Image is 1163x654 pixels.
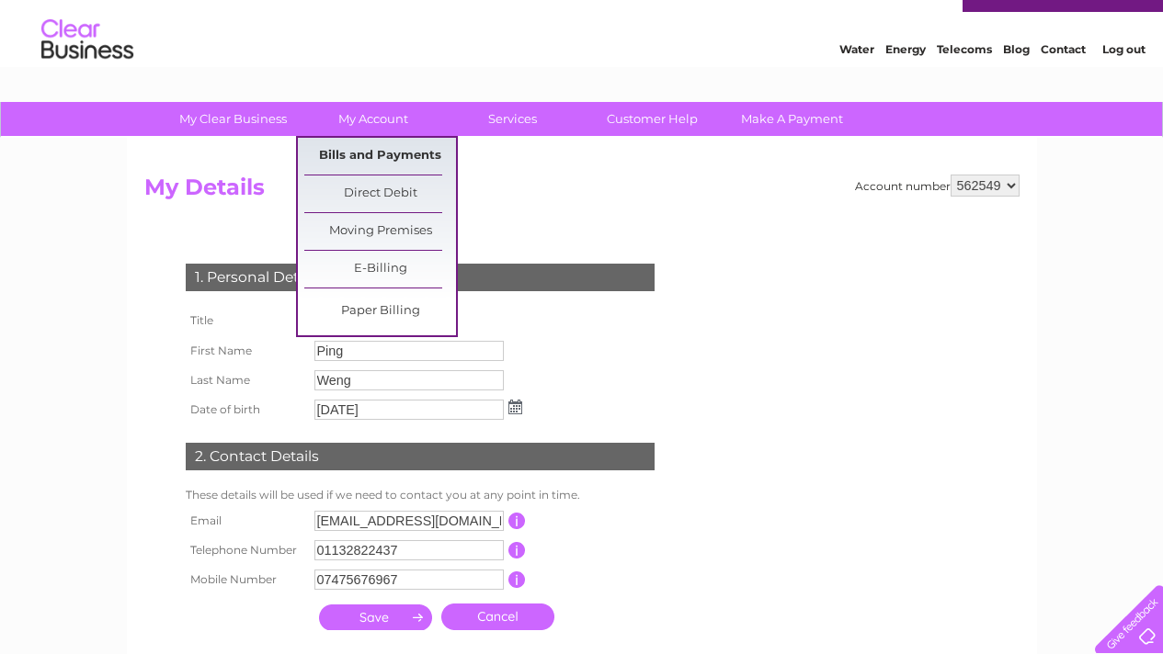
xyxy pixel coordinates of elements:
th: Telephone Number [181,536,310,565]
a: Water [839,78,874,92]
a: Telecoms [937,78,992,92]
a: E-Billing [304,251,456,288]
div: Clear Business is a trading name of Verastar Limited (registered in [GEOGRAPHIC_DATA] No. 3667643... [148,10,1017,89]
input: Information [508,571,526,588]
th: First Name [181,336,310,366]
div: Account number [855,175,1020,197]
th: Title [181,305,310,336]
input: Submit [319,604,432,630]
td: These details will be used if we need to contact you at any point in time. [181,484,659,506]
a: Cancel [441,603,554,630]
a: Direct Debit [304,175,456,212]
a: Blog [1003,78,1030,92]
a: Customer Help [576,102,728,136]
a: Services [437,102,588,136]
a: Log out [1102,78,1146,92]
th: Email [181,506,310,536]
a: 0333 014 3131 [816,9,943,32]
a: Energy [885,78,926,92]
a: Bills and Payments [304,138,456,175]
th: Mobile Number [181,565,310,594]
th: Date of birth [181,395,310,424]
div: 2. Contact Details [186,443,655,470]
a: My Account [297,102,449,136]
div: 1. Personal Details [186,264,655,291]
th: Last Name [181,366,310,395]
input: Information [508,542,526,558]
img: ... [508,400,522,414]
a: Contact [1041,78,1086,92]
img: logo.png [40,48,134,104]
a: Make A Payment [716,102,868,136]
a: Paper Billing [304,293,456,330]
h2: My Details [144,175,1020,209]
input: Information [508,513,526,529]
a: My Clear Business [157,102,309,136]
a: Moving Premises [304,213,456,250]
